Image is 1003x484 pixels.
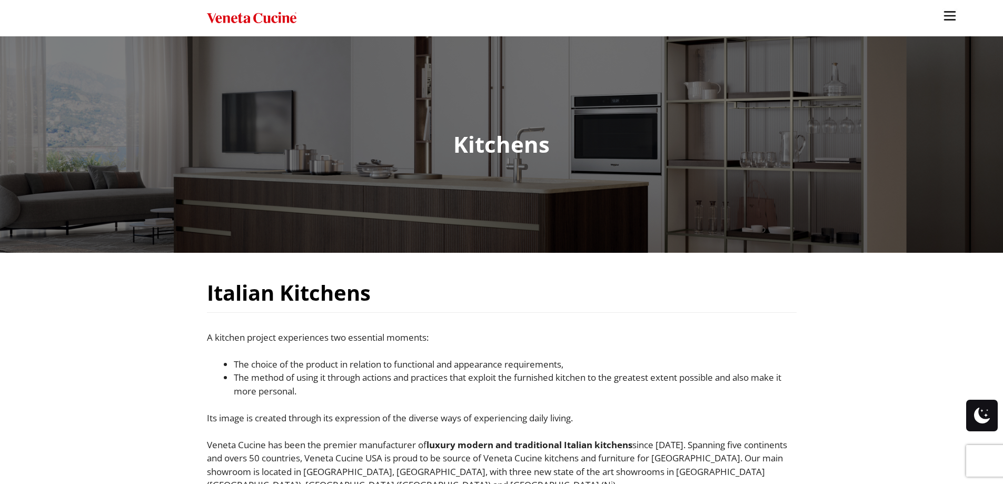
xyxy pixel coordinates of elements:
strong: luxury modern and traditional Italian kitchens [426,439,632,451]
li: The method of using it through actions and practices that exploit the furnished kitchen to the gr... [234,371,797,398]
img: Veneta Cucine USA [207,11,296,26]
p: Its image is created through its expression of the diverse ways of experiencing daily living. [207,411,797,425]
img: burger-menu-svgrepo-com-30x30.jpg [942,8,958,24]
h2: Italian Kitchens [207,274,371,312]
p: A kitchen project experiences two essential moments: [207,331,797,344]
li: The choice of the product in relation to functional and appearance requirements, [234,358,797,371]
